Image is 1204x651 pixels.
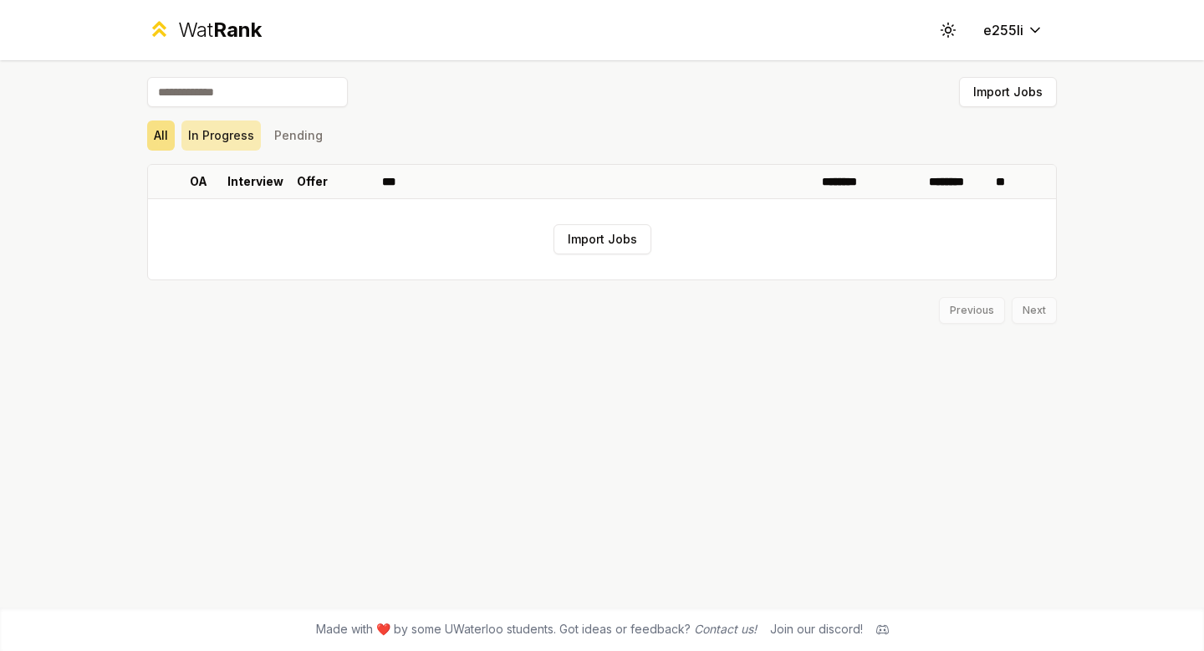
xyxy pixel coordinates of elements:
[554,224,651,254] button: Import Jobs
[190,173,207,190] p: OA
[213,18,262,42] span: Rank
[770,621,863,638] div: Join our discord!
[178,17,262,44] div: Wat
[694,622,757,636] a: Contact us!
[959,77,1057,107] button: Import Jobs
[147,120,175,151] button: All
[970,15,1057,45] button: e255li
[181,120,261,151] button: In Progress
[316,621,757,638] span: Made with ❤️ by some UWaterloo students. Got ideas or feedback?
[268,120,329,151] button: Pending
[147,17,262,44] a: WatRank
[983,20,1023,40] span: e255li
[297,173,328,190] p: Offer
[227,173,283,190] p: Interview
